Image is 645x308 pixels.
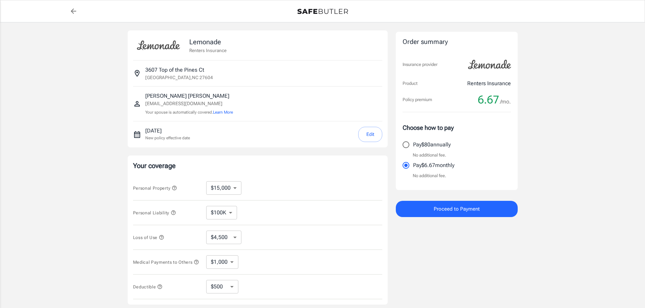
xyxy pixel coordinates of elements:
p: Pay $6.67 monthly [413,161,454,169]
p: Insurance provider [403,61,437,68]
p: [DATE] [145,127,190,135]
p: Pay $80 annually [413,141,451,149]
button: Edit [358,127,382,142]
span: Proceed to Payment [434,205,480,213]
span: 6.67 [478,93,499,106]
p: Renters Insurance [189,47,227,54]
img: Lemonade [464,55,515,74]
span: Deductible [133,284,163,289]
span: Personal Liability [133,210,176,215]
button: Loss of Use [133,233,164,241]
button: Proceed to Payment [396,201,518,217]
p: No additional fee. [413,172,446,179]
p: Policy premium [403,96,432,103]
p: No additional fee. [413,152,446,159]
p: Renters Insurance [467,79,511,88]
span: Personal Property [133,186,177,191]
p: Your coverage [133,161,382,170]
button: Personal Liability [133,209,176,217]
a: back to quotes [67,4,80,18]
span: Loss of Use [133,235,164,240]
button: Personal Property [133,184,177,192]
svg: Insured address [133,69,141,77]
img: Back to quotes [297,9,348,14]
span: /mo. [500,97,511,106]
p: Product [403,80,417,87]
div: Order summary [403,37,511,47]
button: Deductible [133,283,163,291]
p: [PERSON_NAME] [PERSON_NAME] [145,92,233,100]
p: [EMAIL_ADDRESS][DOMAIN_NAME] [145,100,233,107]
button: Learn More [213,109,233,115]
p: Lemonade [189,37,227,47]
p: Choose how to pay [403,123,511,132]
button: Medical Payments to Others [133,258,199,266]
svg: New policy start date [133,131,141,139]
p: 3607 Top of the Pines Ct [145,66,204,74]
span: Medical Payments to Others [133,260,199,265]
p: Your spouse is automatically covered. [145,109,233,116]
p: [GEOGRAPHIC_DATA] , NC 27604 [145,74,213,81]
svg: Insured person [133,100,141,108]
p: New policy effective date [145,135,190,141]
img: Lemonade [133,36,184,55]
